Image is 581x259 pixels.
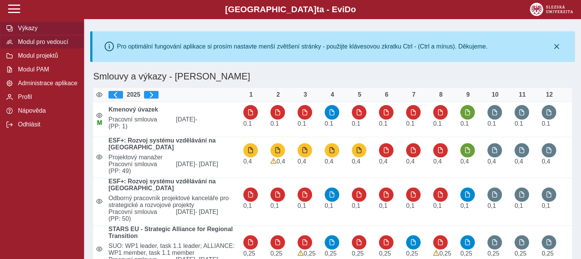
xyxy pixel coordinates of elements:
span: Úvazek : 0,8 h / den. 4 h / týden. [243,120,252,127]
i: Smlouva je aktivní [96,198,102,204]
span: Úvazek : 0,8 h / den. 4 h / týden. [460,202,469,209]
span: Odhlásit [16,121,78,128]
i: Smlouva je aktivní [96,246,102,252]
span: - [195,116,197,123]
div: 3 [298,91,313,98]
span: Úvazek : 2 h / den. 10 h / týden. [542,250,553,257]
span: Modul projektů [16,52,78,59]
span: Úvazek : 3,2 h / den. 16 h / týden. [243,158,252,165]
span: [DATE] [173,161,241,175]
span: Úvazek : 2 h / den. 10 h / týden. [352,250,364,257]
span: Úvazek : 3,2 h / den. 16 h / týden. [515,158,523,165]
span: Pracovní smlouva (PP: 49) [105,161,173,175]
span: Úvazek : 0,8 h / den. 4 h / týden. [379,120,387,127]
i: Zobrazit aktivní / neaktivní smlouvy [96,92,102,98]
span: t [316,5,319,14]
span: Pracovní smlouva (PP: 50) [105,209,173,222]
span: Úvazek : 2 h / den. 10 h / týden. [243,250,255,257]
span: Úvazek : 0,8 h / den. 4 h / týden. [270,120,279,127]
div: 10 [487,91,503,98]
span: Výkaz obsahuje upozornění. [270,158,277,164]
span: Úvazek : 0,8 h / den. 4 h / týden. [487,120,496,127]
span: Úvazek : 3,2 h / den. 16 h / týden. [298,158,306,165]
span: Administrace aplikace [16,80,78,87]
span: Úvazek : 3,2 h / den. 16 h / týden. [379,158,387,165]
span: Úvazek : 0,8 h / den. 4 h / týden. [352,120,360,127]
div: Pro optimální fungování aplikace si prosím nastavte menší zvětšení stránky - použijte klávesovou ... [117,43,487,50]
span: Nápověda [16,107,78,114]
div: 8 [433,91,448,98]
span: Úvazek : 0,8 h / den. 4 h / týden. [406,120,414,127]
span: Úvazek : 2 h / den. 10 h / týden. [439,250,451,257]
div: 1 [243,91,259,98]
span: Úvazek : 2 h / den. 10 h / týden. [515,250,526,257]
div: 5 [352,91,367,98]
b: STARS EU - Strategic Alliance for Regional Transition [108,226,233,239]
span: Úvazek : 2 h / den. 10 h / týden. [304,250,316,257]
div: 6 [379,91,394,98]
span: Úvazek : 0,8 h / den. 4 h / týden. [515,120,523,127]
div: 2025 [108,91,237,99]
h1: Smlouvy a výkazy - [PERSON_NAME] [90,68,494,85]
span: Úvazek : 3,2 h / den. 16 h / týden. [487,158,496,165]
span: Úvazek : 2 h / den. 10 h / týden. [406,250,418,257]
span: o [351,5,356,14]
div: 7 [406,91,421,98]
span: Úvazek : 0,8 h / den. 4 h / týden. [515,202,523,209]
span: Úvazek : 3,2 h / den. 16 h / týden. [542,158,550,165]
span: SUO: WP1 leader, task 1.1 leader; ALLIANCE: WP1 member, task 1.1 member [105,243,240,256]
span: Modul PAM [16,66,78,73]
i: Smlouva je aktivní [96,112,102,118]
span: Úvazek : 0,8 h / den. 4 h / týden. [406,202,414,209]
span: Úvazek : 0,8 h / den. 4 h / týden. [298,202,306,209]
span: Úvazek : 3,2 h / den. 16 h / týden. [406,158,414,165]
span: Modul pro vedoucí [16,39,78,45]
span: Údaje souhlasí s údaji v Magionu [97,120,102,126]
span: [DATE] [173,209,241,222]
span: D [345,5,351,14]
span: Úvazek : 2 h / den. 10 h / týden. [487,250,499,257]
span: Úvazek : 2 h / den. 10 h / týden. [460,250,472,257]
span: Úvazek : 3,2 h / den. 16 h / týden. [433,158,442,165]
span: Úvazek : 0,8 h / den. 4 h / týden. [487,202,496,209]
span: - [DATE] [195,161,218,167]
span: - [DATE] [195,209,218,215]
span: Úvazek : 2 h / den. 10 h / týden. [270,250,282,257]
div: 4 [325,91,340,98]
div: 9 [460,91,476,98]
span: Úvazek : 2 h / den. 10 h / týden. [325,250,337,257]
span: Úvazek : 3,2 h / den. 16 h / týden. [325,158,333,165]
i: Smlouva je aktivní [96,154,102,160]
span: Úvazek : 0,8 h / den. 4 h / týden. [460,120,469,127]
span: Úvazek : 3,2 h / den. 16 h / týden. [352,158,360,165]
span: Úvazek : 0,8 h / den. 4 h / týden. [542,202,550,209]
span: Úvazek : 0,8 h / den. 4 h / týden. [433,120,442,127]
div: 2 [270,91,286,98]
span: Úvazek : 0,8 h / den. 4 h / týden. [325,120,333,127]
b: [GEOGRAPHIC_DATA] a - Evi [23,5,558,15]
span: Úvazek : 0,8 h / den. 4 h / týden. [325,202,333,209]
b: ESF+: Rozvoj systému vzdělávání na [GEOGRAPHIC_DATA] [108,137,216,151]
span: Úvazek : 0,8 h / den. 4 h / týden. [270,202,279,209]
div: 12 [542,91,557,98]
img: logo_web_su.png [530,3,573,16]
span: Projektový manažer [105,154,240,161]
span: Výkaz obsahuje upozornění. [433,250,439,256]
div: 11 [515,91,530,98]
span: [DATE] [173,116,241,130]
span: Úvazek : 3,2 h / den. 16 h / týden. [277,158,285,165]
span: Úvazek : 0,8 h / den. 4 h / týden. [352,202,360,209]
span: Výkazy [16,25,78,32]
span: Úvazek : 0,8 h / den. 4 h / týden. [379,202,387,209]
span: Odborný pracovník projektové kanceláře pro strategické a rozvojové projekty [105,195,240,209]
b: ESF+: Rozvoj systému vzdělávání na [GEOGRAPHIC_DATA] [108,178,216,191]
span: Úvazek : 0,8 h / den. 4 h / týden. [243,202,252,209]
span: Úvazek : 0,8 h / den. 4 h / týden. [433,202,442,209]
b: Kmenový úvazek [108,106,158,113]
span: Úvazek : 3,2 h / den. 16 h / týden. [460,158,469,165]
span: Pracovní smlouva (PP: 1) [105,116,173,130]
span: Výkaz obsahuje upozornění. [298,250,304,256]
span: Úvazek : 0,8 h / den. 4 h / týden. [542,120,550,127]
span: Úvazek : 0,8 h / den. 4 h / týden. [298,120,306,127]
span: Úvazek : 2 h / den. 10 h / týden. [379,250,391,257]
